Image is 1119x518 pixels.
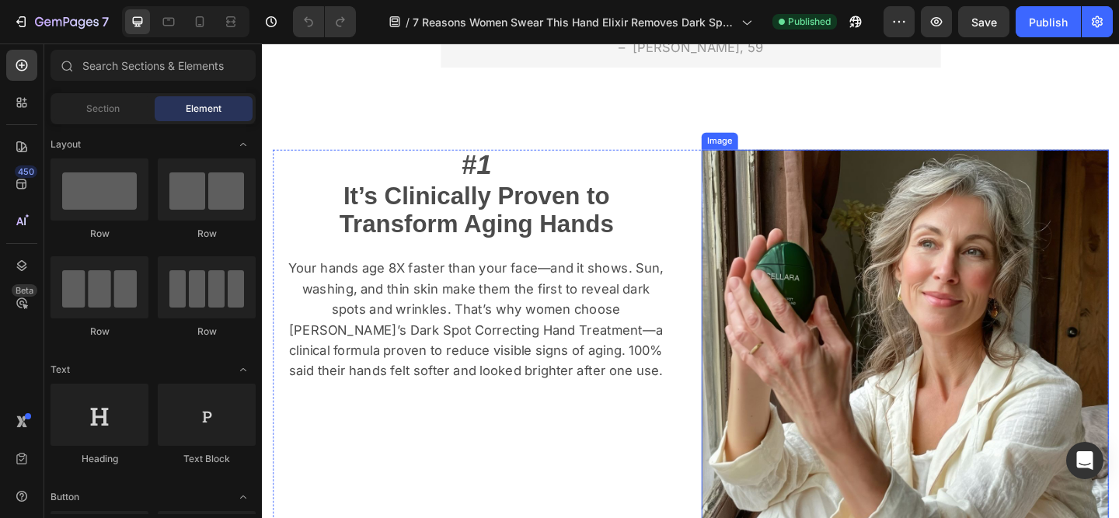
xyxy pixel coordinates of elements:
div: Heading [51,452,148,466]
div: Undo/Redo [293,6,356,37]
input: Search Sections & Elements [51,50,256,81]
div: 450 [15,165,37,178]
span: 7 Reasons Women Swear This Hand Elixir Removes Dark Spots and Makes Their Hands Look 10 Years You... [413,14,735,30]
div: Row [51,227,148,241]
button: 7 [6,6,116,37]
div: Row [158,325,256,339]
span: Element [186,102,221,116]
span: Section [86,102,120,116]
p: #1 [25,117,441,147]
div: Row [158,227,256,241]
span: Layout [51,137,81,151]
button: Publish [1016,6,1081,37]
div: Publish [1029,14,1068,30]
p: Your hands age 8X faster than your face—and it shows. Sun, washing, and thin skin make them the f... [23,234,441,368]
strong: It’s Clinically Proven to Transform Aging Hands [84,151,382,212]
div: Row [51,325,148,339]
span: Save [971,16,997,29]
iframe: Design area [262,43,1119,518]
div: Image [481,99,514,113]
span: Text [51,363,70,377]
div: Beta [12,284,37,297]
div: Open Intercom Messenger [1066,442,1103,479]
span: Toggle open [231,132,256,157]
span: Toggle open [231,357,256,382]
button: Save [958,6,1009,37]
p: 7 [102,12,109,31]
span: Published [788,15,831,29]
span: Button [51,490,79,504]
div: Text Block [158,452,256,466]
span: Toggle open [231,485,256,509]
span: / [406,14,410,30]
